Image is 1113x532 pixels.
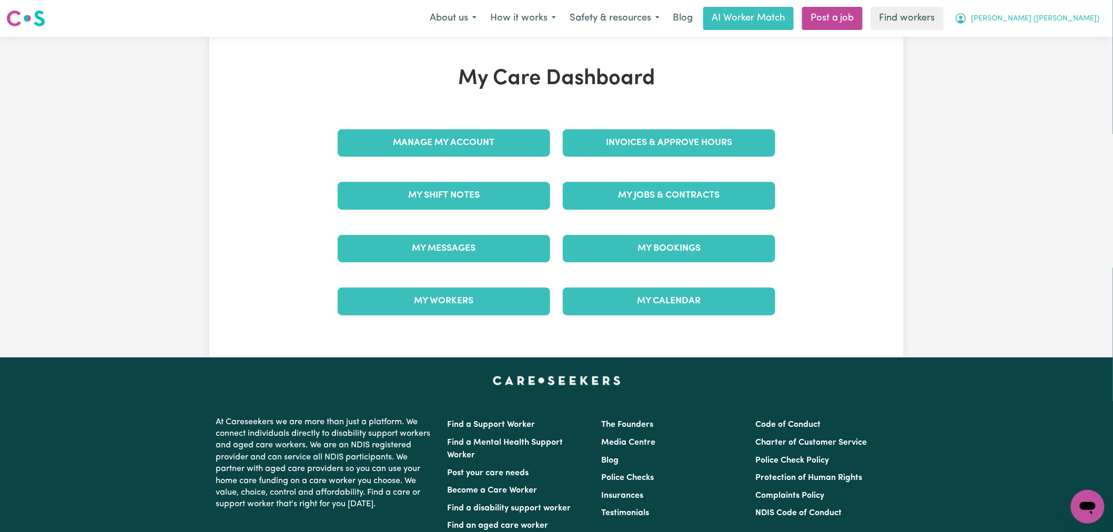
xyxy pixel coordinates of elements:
[338,129,550,157] a: Manage My Account
[563,7,666,29] button: Safety & resources
[756,456,829,465] a: Police Check Policy
[338,235,550,262] a: My Messages
[871,7,944,30] a: Find workers
[447,469,529,477] a: Post your care needs
[338,288,550,315] a: My Workers
[563,182,775,209] a: My Jobs & Contracts
[756,438,867,447] a: Charter of Customer Service
[493,376,621,385] a: Careseekers home page
[447,504,571,513] a: Find a disability support worker
[601,421,653,429] a: The Founders
[6,6,45,30] a: Careseekers logo
[601,492,643,500] a: Insurances
[483,7,563,29] button: How it works
[972,13,1100,25] span: [PERSON_NAME] ([PERSON_NAME])
[756,492,825,500] a: Complaints Policy
[802,7,863,30] a: Post a job
[601,456,619,465] a: Blog
[447,521,548,530] a: Find an aged care worker
[447,438,563,459] a: Find a Mental Health Support Worker
[756,509,842,517] a: NDIS Code of Conduct
[331,66,782,91] h1: My Care Dashboard
[338,182,550,209] a: My Shift Notes
[216,412,434,515] p: At Careseekers we are more than just a platform. We connect individuals directly to disability su...
[447,486,537,495] a: Become a Care Worker
[563,288,775,315] a: My Calendar
[423,7,483,29] button: About us
[563,129,775,157] a: Invoices & Approve Hours
[756,421,821,429] a: Code of Conduct
[601,438,655,447] a: Media Centre
[1071,490,1105,524] iframe: Button to launch messaging window
[6,9,45,28] img: Careseekers logo
[601,474,654,482] a: Police Checks
[601,509,649,517] a: Testimonials
[666,7,699,30] a: Blog
[756,474,863,482] a: Protection of Human Rights
[563,235,775,262] a: My Bookings
[447,421,535,429] a: Find a Support Worker
[948,7,1107,29] button: My Account
[703,7,794,30] a: AI Worker Match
